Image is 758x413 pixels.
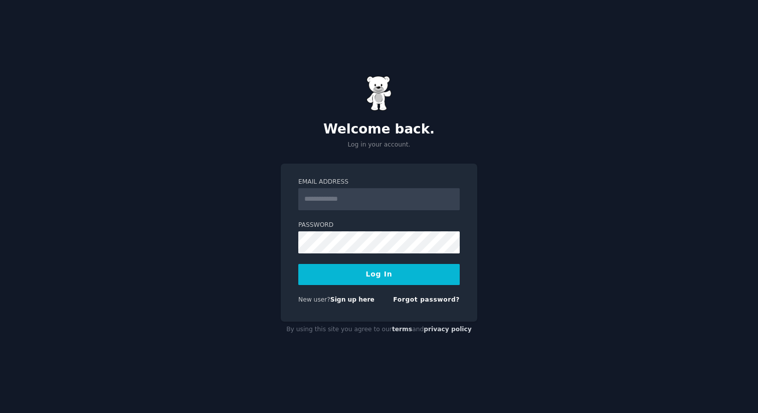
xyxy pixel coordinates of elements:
a: privacy policy [424,326,472,333]
span: New user? [298,296,330,303]
button: Log In [298,264,460,285]
div: By using this site you agree to our and [281,322,477,338]
a: terms [392,326,412,333]
label: Email Address [298,178,460,187]
h2: Welcome back. [281,121,477,137]
label: Password [298,221,460,230]
a: Forgot password? [393,296,460,303]
img: Gummy Bear [366,76,392,111]
a: Sign up here [330,296,374,303]
p: Log in your account. [281,141,477,150]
